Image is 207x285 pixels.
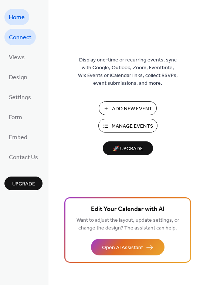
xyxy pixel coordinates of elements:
[112,105,152,113] span: Add New Event
[102,244,143,252] span: Open AI Assistant
[9,32,31,44] span: Connect
[91,204,164,215] span: Edit Your Calendar with AI
[4,149,43,165] a: Contact Us
[107,144,149,154] span: 🚀 Upgrade
[9,72,27,84] span: Design
[4,109,27,125] a: Form
[103,141,153,155] button: 🚀 Upgrade
[99,101,157,115] button: Add New Event
[12,180,35,188] span: Upgrade
[9,52,25,64] span: Views
[4,9,29,25] a: Home
[112,123,153,130] span: Manage Events
[98,119,157,133] button: Manage Events
[9,132,27,144] span: Embed
[9,12,25,24] span: Home
[9,92,31,104] span: Settings
[9,152,38,164] span: Contact Us
[4,69,32,85] a: Design
[4,129,32,145] a: Embed
[4,177,43,190] button: Upgrade
[4,49,29,65] a: Views
[77,215,179,233] span: Want to adjust the layout, update settings, or change the design? The assistant can help.
[4,89,35,105] a: Settings
[4,29,36,45] a: Connect
[78,56,178,87] span: Display one-time or recurring events, sync with Google, Outlook, Zoom, Eventbrite, Wix Events or ...
[9,112,22,124] span: Form
[91,239,164,255] button: Open AI Assistant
